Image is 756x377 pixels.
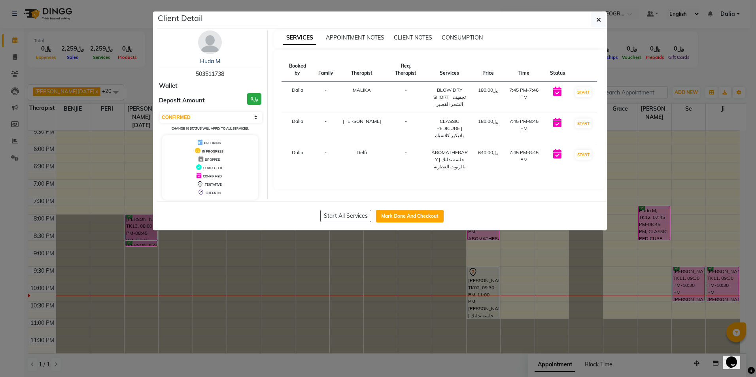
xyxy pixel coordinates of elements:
[343,118,381,124] span: [PERSON_NAME]
[431,87,469,108] div: BLOW DRY SHORT | تجفيف الشعر القصير
[314,82,338,113] td: -
[203,166,222,170] span: COMPLETED
[314,144,338,175] td: -
[203,174,222,178] span: CONFIRMED
[431,149,469,170] div: AROMATHERAPY | جلسة تدليك بالزيوت العطريه
[478,149,498,156] div: ﷼640.00
[503,58,545,82] th: Time
[202,149,223,153] span: IN PROGRESS
[338,58,386,82] th: Therapist
[503,113,545,144] td: 7:45 PM-8:45 PM
[205,183,222,187] span: TENTATIVE
[431,118,469,139] div: CLASSIC PEDICURE | باديكير كلاسيك
[196,70,224,77] span: 503511738
[205,158,220,162] span: DROPPED
[723,345,748,369] iframe: chat widget
[172,126,249,130] small: Change in status will apply to all services.
[386,82,426,113] td: -
[326,34,384,41] span: APPOINTMENT NOTES
[503,144,545,175] td: 7:45 PM-8:45 PM
[353,87,371,93] span: MALIKA
[158,12,203,24] h5: Client Detail
[478,118,498,125] div: ﷼180.00
[503,82,545,113] td: 7:45 PM-7:46 PM
[386,113,426,144] td: -
[282,58,314,82] th: Booked by
[282,113,314,144] td: Dalia
[473,58,503,82] th: Price
[575,119,592,128] button: START
[386,58,426,82] th: Req. Therapist
[376,210,444,222] button: Mark Done And Checkout
[575,87,592,97] button: START
[204,141,221,145] span: UPCOMING
[545,58,570,82] th: Status
[282,82,314,113] td: Dalia
[247,93,261,105] h3: ﷼0
[159,96,205,105] span: Deposit Amount
[320,210,371,222] button: Start All Services
[206,191,221,195] span: CHECK-IN
[386,144,426,175] td: -
[283,31,316,45] span: SERVICES
[442,34,483,41] span: CONSUMPTION
[357,149,367,155] span: Delfi
[198,30,222,54] img: avatar
[314,58,338,82] th: Family
[282,144,314,175] td: Dalia
[394,34,432,41] span: CLIENT NOTES
[200,58,220,65] a: Huda M
[159,81,178,90] span: Wallet
[575,150,592,160] button: START
[426,58,473,82] th: Services
[314,113,338,144] td: -
[478,87,498,94] div: ﷼180.00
